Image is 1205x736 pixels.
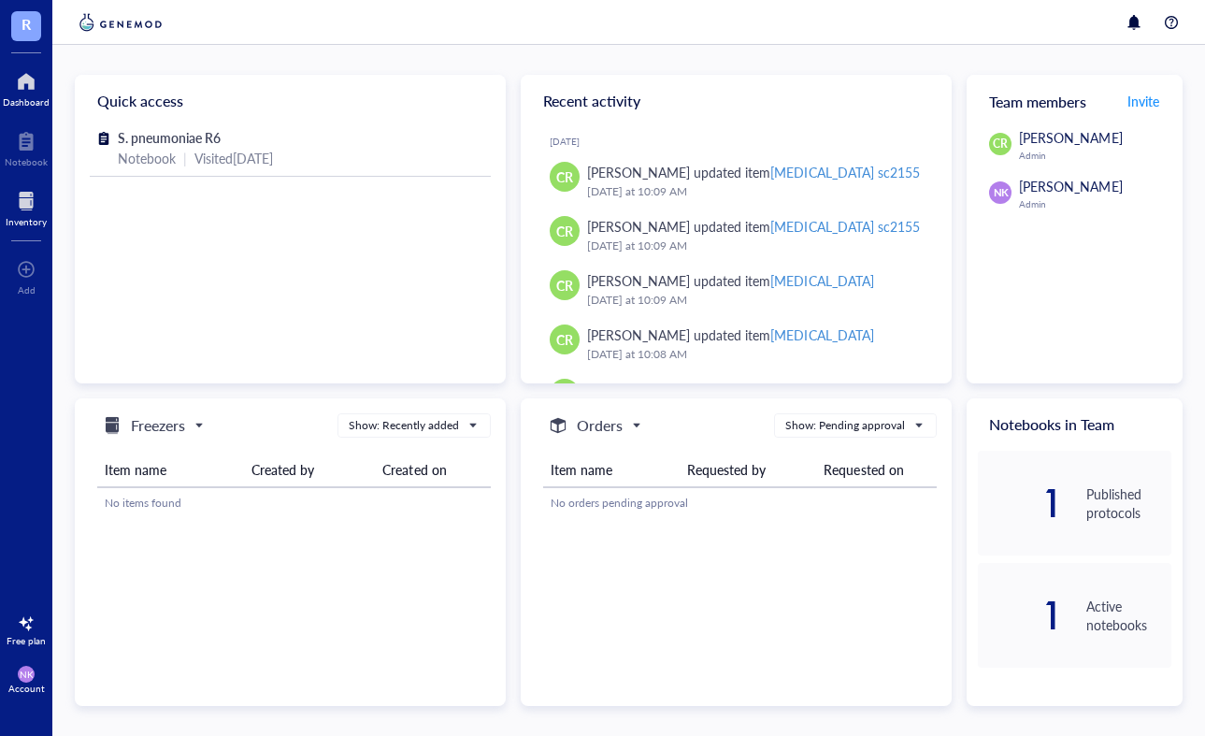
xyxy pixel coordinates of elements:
[543,453,680,487] th: Item name
[770,217,919,236] div: [MEDICAL_DATA] sc2155
[993,136,1008,152] span: CR
[1086,484,1171,522] div: Published protocols
[18,284,36,296] div: Add
[3,66,50,108] a: Dashboard
[105,495,483,512] div: No items found
[1019,150,1171,161] div: Admin
[770,271,873,290] div: [MEDICAL_DATA]
[118,148,176,168] div: Notebook
[587,162,919,182] div: [PERSON_NAME] updated item
[536,209,937,263] a: CR[PERSON_NAME] updated item[MEDICAL_DATA] sc2155[DATE] at 10:09 AM
[1127,92,1159,110] span: Invite
[244,453,375,487] th: Created by
[536,154,937,209] a: CR[PERSON_NAME] updated item[MEDICAL_DATA] sc2155[DATE] at 10:09 AM
[194,148,273,168] div: Visited [DATE]
[587,237,922,255] div: [DATE] at 10:09 AM
[1126,86,1160,116] button: Invite
[680,453,816,487] th: Requested by
[587,216,919,237] div: [PERSON_NAME] updated item
[587,325,873,345] div: [PERSON_NAME] updated item
[6,216,47,227] div: Inventory
[183,148,187,168] div: |
[75,11,166,34] img: genemod-logo
[7,635,46,646] div: Free plan
[587,345,922,364] div: [DATE] at 10:08 AM
[1019,128,1122,147] span: [PERSON_NAME]
[577,414,623,437] h5: Orders
[587,270,873,291] div: [PERSON_NAME] updated item
[5,126,48,167] a: Notebook
[967,398,1183,451] div: Notebooks in Team
[770,325,873,344] div: [MEDICAL_DATA]
[20,669,34,680] span: NK
[5,156,48,167] div: Notebook
[978,488,1063,518] div: 1
[587,291,922,310] div: [DATE] at 10:09 AM
[22,12,31,36] span: R
[1086,597,1171,634] div: Active notebooks
[75,75,506,127] div: Quick access
[551,495,929,512] div: No orders pending approval
[118,128,221,147] span: S. pneumoniae R6
[770,163,919,181] div: [MEDICAL_DATA] sc2155
[3,96,50,108] div: Dashboard
[521,75,952,127] div: Recent activity
[349,417,459,434] div: Show: Recently added
[556,275,573,296] span: CR
[550,136,937,147] div: [DATE]
[556,166,573,187] span: CR
[97,453,244,487] th: Item name
[131,414,185,437] h5: Freezers
[993,185,1008,201] span: NK
[587,182,922,201] div: [DATE] at 10:09 AM
[6,186,47,227] a: Inventory
[536,263,937,317] a: CR[PERSON_NAME] updated item[MEDICAL_DATA][DATE] at 10:09 AM
[536,317,937,371] a: CR[PERSON_NAME] updated item[MEDICAL_DATA][DATE] at 10:08 AM
[967,75,1183,127] div: Team members
[785,417,905,434] div: Show: Pending approval
[978,600,1063,630] div: 1
[556,221,573,241] span: CR
[1019,177,1122,195] span: [PERSON_NAME]
[556,329,573,350] span: CR
[1019,198,1171,209] div: Admin
[816,453,936,487] th: Requested on
[375,453,490,487] th: Created on
[8,683,45,694] div: Account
